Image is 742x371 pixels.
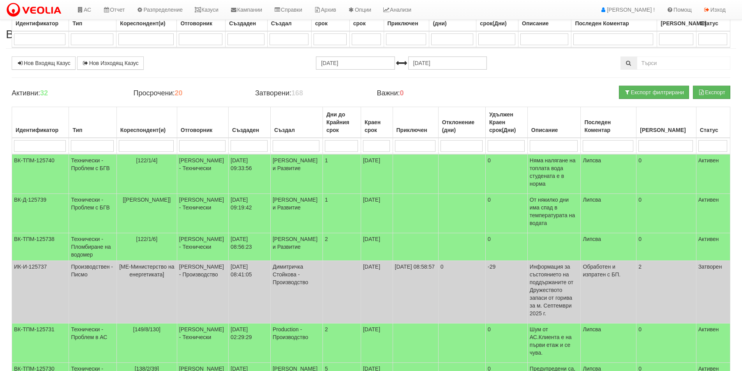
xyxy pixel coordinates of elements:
[486,261,528,324] td: -29
[177,194,228,233] td: [PERSON_NAME] - Технически
[361,261,393,324] td: [DATE]
[395,125,436,135] div: Приключен
[636,261,696,324] td: 2
[637,56,730,70] input: Търсене по Идентификатор, Бл/Вх/Ап, Тип, Описание, Моб. Номер, Имейл, Файл, Коментар,
[227,18,265,29] div: Създаден
[386,18,427,29] div: Приключен
[270,18,309,29] div: Създал
[179,125,226,135] div: Отговорник
[361,324,393,363] td: [DATE]
[636,324,696,363] td: 0
[696,194,730,233] td: Активен
[69,233,116,261] td: Технически - Пломбиране на водомер
[486,324,528,363] td: 0
[177,261,228,324] td: [PERSON_NAME] - Производство
[14,18,67,29] div: Идентификатор
[377,90,486,97] h4: Важни:
[177,154,228,194] td: [PERSON_NAME] - Технически
[270,261,323,324] td: Димитричка Стойкова - Производство
[361,233,393,261] td: [DATE]
[136,236,158,242] span: [122/1/6]
[438,107,485,138] th: Отклонение (дни): No sort applied, activate to apply an ascending sort
[69,261,116,324] td: Производствен - Писмо
[6,28,736,40] h2: Всички Казуси
[69,194,116,233] td: Технически - Проблем с БГВ
[361,194,393,233] td: [DATE]
[116,107,177,138] th: Кореспондент(и): No sort applied, activate to apply an ascending sort
[12,107,69,138] th: Идентификатор: No sort applied, activate to apply an ascending sort
[581,107,636,138] th: Последен Коментар: No sort applied, activate to apply an ascending sort
[12,56,76,70] a: Нов Входящ Казус
[119,125,175,135] div: Кореспондент(и)
[486,233,528,261] td: 0
[12,90,122,97] h4: Активни:
[583,157,601,164] span: Липсва
[527,107,581,138] th: Описание: No sort applied, activate to apply an ascending sort
[583,236,601,242] span: Липсва
[270,107,323,138] th: Създал: No sort applied, activate to apply an ascending sort
[136,157,158,164] span: [122/1/4]
[573,18,655,29] div: Последен Коментар
[693,86,730,99] button: Експорт
[270,194,323,233] td: [PERSON_NAME] и Развитие
[400,89,404,97] b: 0
[530,156,579,188] p: Няма налягане на топлата вода студената е в норма
[363,117,391,135] div: Краен срок
[325,326,328,332] span: 2
[69,154,116,194] td: Технически - Проблем с БГВ
[393,261,438,324] td: [DATE] 08:58:57
[325,236,328,242] span: 2
[583,264,620,278] span: Обработен и изпратен с БП.
[229,194,271,233] td: [DATE] 09:19:42
[583,197,601,203] span: Липсва
[361,107,393,138] th: Краен срок: No sort applied, activate to apply an ascending sort
[255,90,365,97] h4: Затворени:
[273,125,321,135] div: Създал
[71,125,114,135] div: Тип
[393,107,438,138] th: Приключен: No sort applied, activate to apply an ascending sort
[270,154,323,194] td: [PERSON_NAME] и Развитие
[71,18,114,29] div: Тип
[174,89,182,97] b: 20
[229,107,271,138] th: Създаден: No sort applied, activate to apply an ascending sort
[231,125,268,135] div: Създаден
[325,109,359,135] div: Дни до Крайния срок
[77,56,144,70] a: Нов Изходящ Казус
[14,125,67,135] div: Идентификатор
[636,107,696,138] th: Брой Файлове: No sort applied, activate to apply an ascending sort
[636,233,696,261] td: 0
[325,157,328,164] span: 1
[40,89,48,97] b: 32
[696,261,730,324] td: Затворен
[698,18,728,29] div: Статус
[69,324,116,363] td: Технически - Проблем в АС
[69,107,116,138] th: Тип: No sort applied, activate to apply an ascending sort
[229,233,271,261] td: [DATE] 08:56:23
[177,324,228,363] td: [PERSON_NAME] - Технически
[12,154,69,194] td: ВК-ТПМ-125740
[659,18,694,29] div: [PERSON_NAME]
[229,261,271,324] td: [DATE] 08:41:05
[520,18,569,29] div: Описание
[530,263,579,317] p: Информация за състоянието на поддържаните от Дружеството запаси от горива за м. Септември 2025 г.
[438,261,485,324] td: 0
[361,154,393,194] td: [DATE]
[636,194,696,233] td: 0
[270,233,323,261] td: [PERSON_NAME] и Развитие
[177,107,228,138] th: Отговорник: No sort applied, activate to apply an ascending sort
[486,154,528,194] td: 0
[12,261,69,324] td: ИК-И-125737
[118,18,174,29] div: Кореспондент(и)
[583,326,601,332] span: Липсва
[323,107,361,138] th: Дни до Крайния срок: No sort applied, activate to apply an ascending sort
[638,125,694,135] div: [PERSON_NAME]
[488,109,525,135] div: Удължен Краен срок(Дни)
[530,125,579,135] div: Описание
[12,194,69,233] td: ВК-Д-125739
[6,2,65,18] img: VeoliaLogo.png
[119,264,174,278] span: [МЕ-Министерство на енергетиката]
[325,197,328,203] span: 1
[698,125,728,135] div: Статус
[12,233,69,261] td: ВК-ТПМ-125738
[696,324,730,363] td: Активен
